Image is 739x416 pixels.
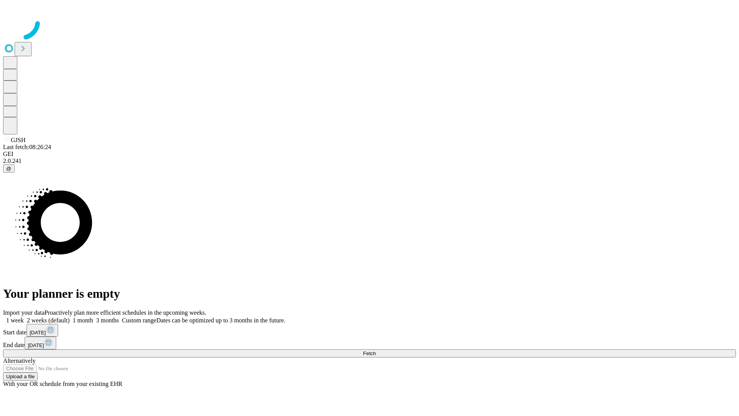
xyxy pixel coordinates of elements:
[6,317,24,324] span: 1 week
[6,166,12,171] span: @
[73,317,93,324] span: 1 month
[156,317,285,324] span: Dates can be optimized up to 3 months in the future.
[363,351,376,356] span: Fetch
[3,151,736,158] div: GEI
[3,164,15,173] button: @
[28,342,44,348] span: [DATE]
[122,317,156,324] span: Custom range
[3,158,736,164] div: 2.0.241
[25,337,56,349] button: [DATE]
[27,324,58,337] button: [DATE]
[45,309,206,316] span: Proactively plan more efficient schedules in the upcoming weeks.
[3,357,35,364] span: Alternatively
[3,287,736,301] h1: Your planner is empty
[30,330,46,335] span: [DATE]
[3,337,736,349] div: End date
[3,309,45,316] span: Import your data
[3,324,736,337] div: Start date
[3,349,736,357] button: Fetch
[3,144,51,150] span: Last fetch: 08:26:24
[3,372,38,381] button: Upload a file
[3,381,122,387] span: With your OR schedule from your existing EHR
[96,317,119,324] span: 3 months
[11,137,25,143] span: GJSH
[27,317,70,324] span: 2 weeks (default)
